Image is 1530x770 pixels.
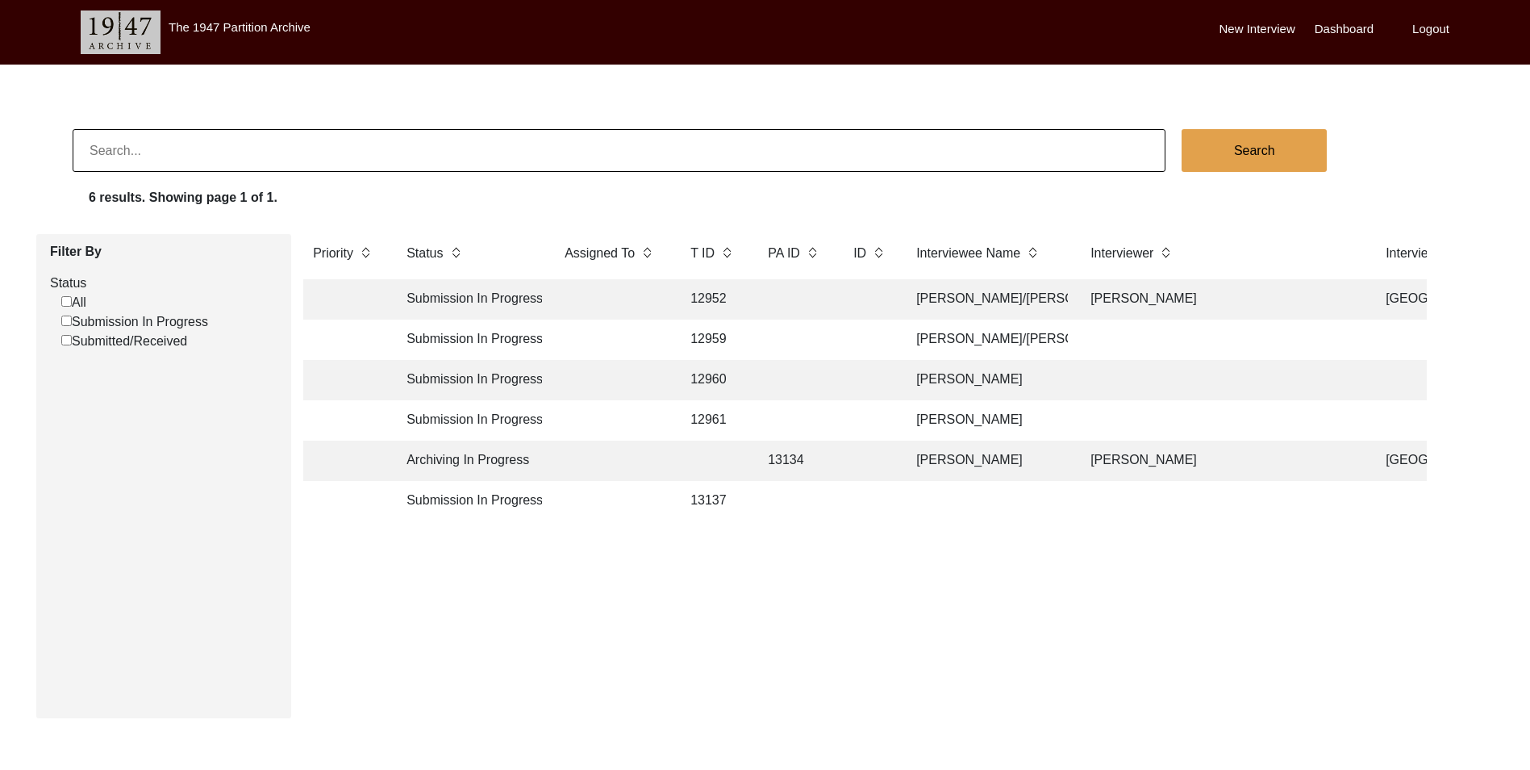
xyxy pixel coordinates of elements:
[89,188,277,207] label: 6 results. Showing page 1 of 1.
[397,320,542,360] td: Submission In Progress
[916,244,1020,263] label: Interviewee Name
[1315,20,1374,39] label: Dashboard
[641,244,652,262] img: sort-button.png
[758,441,831,481] td: 13134
[565,244,635,263] label: Assigned To
[61,312,208,332] label: Submission In Progress
[907,400,1068,441] td: [PERSON_NAME]
[81,10,161,54] img: header-logo.png
[907,360,1068,400] td: [PERSON_NAME]
[360,244,371,262] img: sort-button.png
[907,441,1068,481] td: [PERSON_NAME]
[397,481,542,521] td: Submission In Progress
[397,441,542,481] td: Archiving In Progress
[681,320,745,360] td: 12959
[61,293,86,312] label: All
[1219,20,1295,39] label: New Interview
[853,244,866,263] label: ID
[1081,279,1363,320] td: [PERSON_NAME]
[681,279,745,320] td: 12952
[681,481,745,521] td: 13137
[1160,244,1171,262] img: sort-button.png
[1182,129,1327,172] button: Search
[807,244,818,262] img: sort-button.png
[1090,244,1153,263] label: Interviewer
[61,332,187,351] label: Submitted/Received
[61,335,72,345] input: Submitted/Received
[313,244,353,263] label: Priority
[406,244,443,263] label: Status
[1412,20,1449,39] label: Logout
[397,400,542,441] td: Submission In Progress
[73,129,1165,172] input: Search...
[450,244,461,262] img: sort-button.png
[681,400,745,441] td: 12961
[61,316,72,326] input: Submission In Progress
[768,244,800,263] label: PA ID
[397,360,542,400] td: Submission In Progress
[681,360,745,400] td: 12960
[397,279,542,320] td: Submission In Progress
[61,296,72,307] input: All
[50,242,279,262] label: Filter By
[907,320,1068,360] td: [PERSON_NAME]/[PERSON_NAME]
[169,20,311,34] label: The 1947 Partition Archive
[721,244,732,262] img: sort-button.png
[50,274,279,293] label: Status
[690,244,715,263] label: T ID
[1027,244,1038,262] img: sort-button.png
[1081,441,1363,481] td: [PERSON_NAME]
[907,279,1068,320] td: [PERSON_NAME]/[PERSON_NAME]
[873,244,884,262] img: sort-button.png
